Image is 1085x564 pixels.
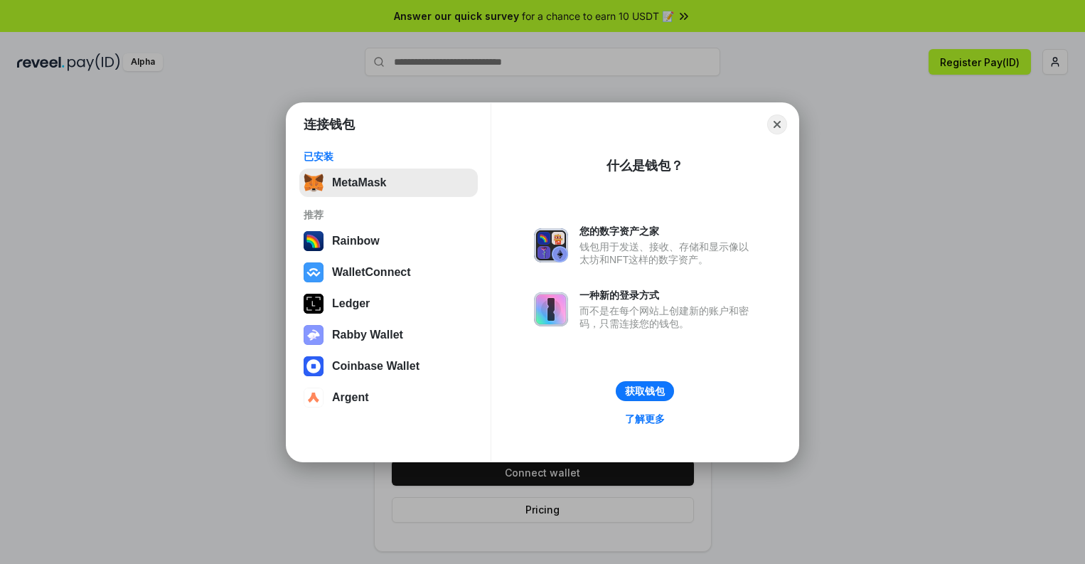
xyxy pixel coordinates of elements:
img: svg+xml,%3Csvg%20width%3D%2228%22%20height%3D%2228%22%20viewBox%3D%220%200%2028%2028%22%20fill%3D... [304,388,324,408]
img: svg+xml,%3Csvg%20xmlns%3D%22http%3A%2F%2Fwww.w3.org%2F2000%2Fsvg%22%20width%3D%2228%22%20height%3... [304,294,324,314]
button: Argent [299,383,478,412]
img: svg+xml,%3Csvg%20width%3D%2228%22%20height%3D%2228%22%20viewBox%3D%220%200%2028%2028%22%20fill%3D... [304,356,324,376]
button: WalletConnect [299,258,478,287]
div: Rabby Wallet [332,329,403,341]
img: svg+xml,%3Csvg%20fill%3D%22none%22%20height%3D%2233%22%20viewBox%3D%220%200%2035%2033%22%20width%... [304,173,324,193]
div: 什么是钱包？ [606,157,683,174]
div: 了解更多 [625,413,665,425]
div: 获取钱包 [625,385,665,398]
button: Ledger [299,289,478,318]
button: 获取钱包 [616,381,674,401]
img: svg+xml,%3Csvg%20xmlns%3D%22http%3A%2F%2Fwww.w3.org%2F2000%2Fsvg%22%20fill%3D%22none%22%20viewBox... [534,228,568,262]
img: svg+xml,%3Csvg%20width%3D%2228%22%20height%3D%2228%22%20viewBox%3D%220%200%2028%2028%22%20fill%3D... [304,262,324,282]
div: 钱包用于发送、接收、存储和显示像以太坊和NFT这样的数字资产。 [579,240,756,266]
div: 推荐 [304,208,474,221]
div: WalletConnect [332,266,411,279]
div: Rainbow [332,235,380,248]
img: svg+xml,%3Csvg%20xmlns%3D%22http%3A%2F%2Fwww.w3.org%2F2000%2Fsvg%22%20fill%3D%22none%22%20viewBox... [534,292,568,326]
div: 而不是在每个网站上创建新的账户和密码，只需连接您的钱包。 [579,304,756,330]
div: 已安装 [304,150,474,163]
div: Ledger [332,297,370,310]
img: svg+xml,%3Csvg%20width%3D%22120%22%20height%3D%22120%22%20viewBox%3D%220%200%20120%20120%22%20fil... [304,231,324,251]
img: svg+xml,%3Csvg%20xmlns%3D%22http%3A%2F%2Fwww.w3.org%2F2000%2Fsvg%22%20fill%3D%22none%22%20viewBox... [304,325,324,345]
button: Rainbow [299,227,478,255]
div: Coinbase Wallet [332,360,419,373]
div: Argent [332,391,369,404]
button: Close [767,115,787,134]
div: MetaMask [332,176,386,189]
a: 了解更多 [616,410,673,428]
h1: 连接钱包 [304,116,355,133]
button: MetaMask [299,169,478,197]
button: Rabby Wallet [299,321,478,349]
div: 您的数字资产之家 [579,225,756,238]
button: Coinbase Wallet [299,352,478,381]
div: 一种新的登录方式 [579,289,756,302]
